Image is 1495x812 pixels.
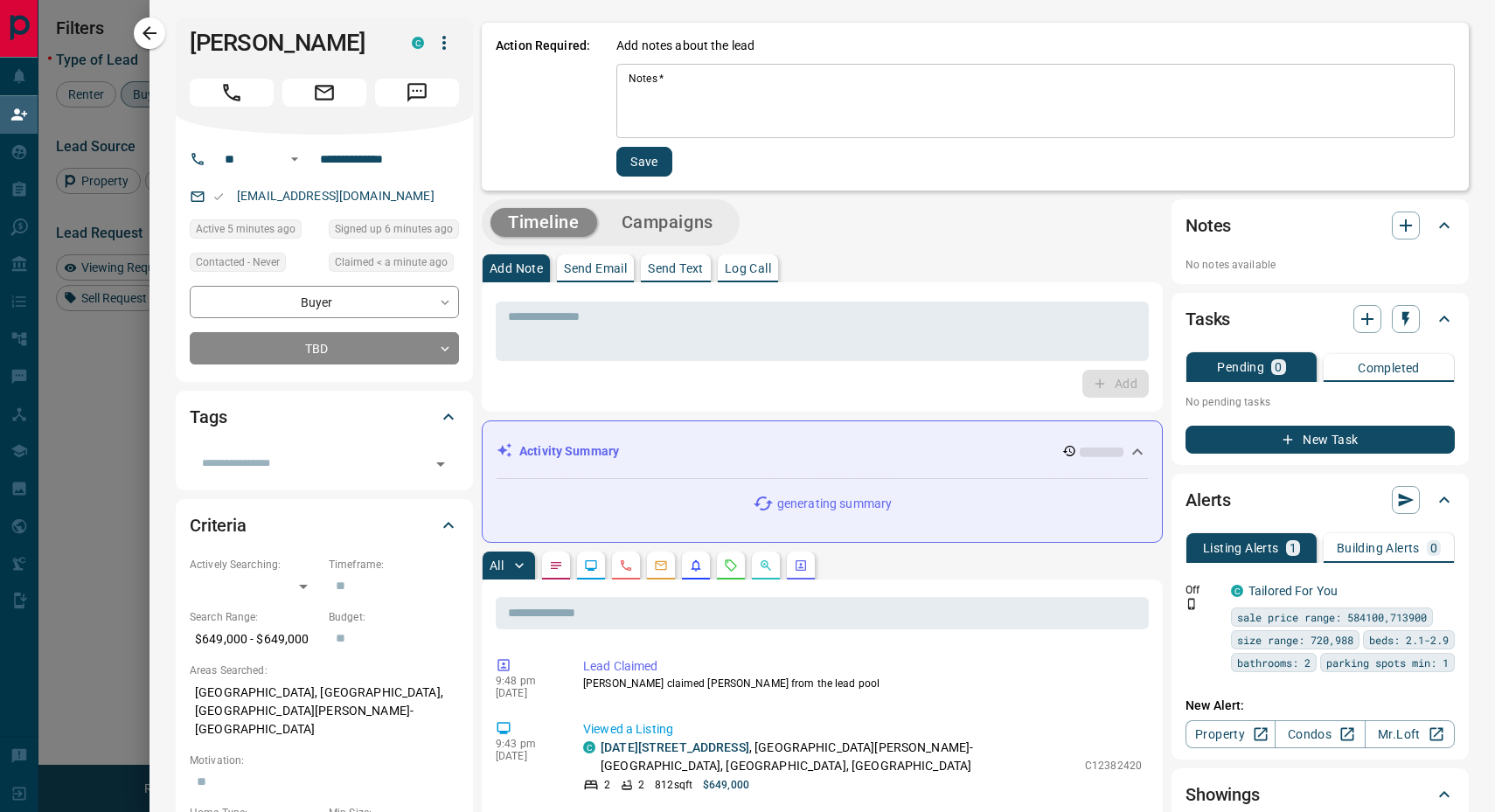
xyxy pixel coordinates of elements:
[1186,426,1455,454] button: New Task
[1186,389,1455,415] p: No pending tasks
[1203,542,1279,554] p: Listing Alerts
[496,750,557,762] p: [DATE]
[1186,781,1260,809] h2: Showings
[190,663,459,678] p: Areas Searched:
[619,559,633,573] svg: Calls
[190,332,459,364] div: TBD
[689,559,703,573] svg: Listing Alerts
[1237,654,1311,671] span: bathrooms: 2
[1369,631,1449,649] span: beds: 2.1-2.9
[1275,361,1282,373] p: 0
[196,253,280,271] span: Contacted - Never
[329,219,459,244] div: Tue Oct 14 2025
[496,675,557,687] p: 9:48 pm
[549,559,563,573] svg: Notes
[1085,758,1142,774] p: C12382420
[190,504,459,546] div: Criteria
[190,79,274,107] span: Call
[190,557,320,573] p: Actively Searching:
[1186,212,1231,239] h2: Notes
[638,777,644,793] p: 2
[329,253,459,277] div: Tue Oct 14 2025
[497,435,1148,468] div: Activity Summary
[1237,631,1353,649] span: size range: 720,988
[1186,598,1198,610] svg: Push Notification Only
[601,739,1076,775] p: , [GEOGRAPHIC_DATA][PERSON_NAME]-[GEOGRAPHIC_DATA], [GEOGRAPHIC_DATA], [GEOGRAPHIC_DATA]
[777,495,892,513] p: generating summary
[703,777,749,793] p: $649,000
[1290,542,1297,554] p: 1
[1237,608,1427,626] span: sale price range: 584100,713900
[329,609,459,625] p: Budget:
[490,208,597,237] button: Timeline
[190,678,459,744] p: [GEOGRAPHIC_DATA], [GEOGRAPHIC_DATA], [GEOGRAPHIC_DATA][PERSON_NAME]-[GEOGRAPHIC_DATA]
[519,442,619,461] p: Activity Summary
[428,452,453,476] button: Open
[335,253,448,271] span: Claimed < a minute ago
[604,208,731,237] button: Campaigns
[654,559,668,573] svg: Emails
[1186,298,1455,340] div: Tasks
[1231,585,1243,597] div: condos.ca
[237,189,435,203] a: [EMAIL_ADDRESS][DOMAIN_NAME]
[583,741,595,753] div: condos.ca
[496,738,557,750] p: 9:43 pm
[190,29,386,57] h1: [PERSON_NAME]
[212,191,225,203] svg: Email Valid
[1186,486,1231,514] h2: Alerts
[583,720,1142,739] p: Viewed a Listing
[648,262,704,274] p: Send Text
[759,559,773,573] svg: Opportunities
[1186,582,1220,598] p: Off
[490,262,543,274] p: Add Note
[375,79,459,107] span: Message
[329,557,459,573] p: Timeframe:
[794,559,808,573] svg: Agent Actions
[190,403,226,431] h2: Tags
[190,511,247,539] h2: Criteria
[583,657,1142,676] p: Lead Claimed
[496,37,590,177] p: Action Required:
[190,625,320,654] p: $649,000 - $649,000
[601,740,749,754] a: [DATE][STREET_ADDRESS]
[584,559,598,573] svg: Lead Browsing Activity
[1326,654,1449,671] span: parking spots min: 1
[616,147,672,177] button: Save
[1186,305,1230,333] h2: Tasks
[412,37,424,49] div: condos.ca
[1430,542,1437,554] p: 0
[190,286,459,318] div: Buyer
[190,753,459,768] p: Motivation:
[1337,542,1420,554] p: Building Alerts
[496,687,557,699] p: [DATE]
[724,559,738,573] svg: Requests
[282,79,366,107] span: Email
[616,37,754,55] p: Add notes about the lead
[1186,479,1455,521] div: Alerts
[190,609,320,625] p: Search Range:
[1248,584,1338,598] a: Tailored For You
[490,559,504,572] p: All
[196,220,296,238] span: Active 5 minutes ago
[725,262,771,274] p: Log Call
[583,676,1142,691] p: [PERSON_NAME] claimed [PERSON_NAME] from the lead pool
[604,777,610,793] p: 2
[335,220,453,238] span: Signed up 6 minutes ago
[1186,720,1276,748] a: Property
[1186,205,1455,246] div: Notes
[190,396,459,438] div: Tags
[655,777,692,793] p: 812 sqft
[1186,697,1455,715] p: New Alert:
[190,219,320,244] div: Tue Oct 14 2025
[1186,257,1455,273] p: No notes available
[1365,720,1455,748] a: Mr.Loft
[1217,361,1264,373] p: Pending
[1358,362,1420,374] p: Completed
[1275,720,1365,748] a: Condos
[564,262,627,274] p: Send Email
[284,149,305,170] button: Open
